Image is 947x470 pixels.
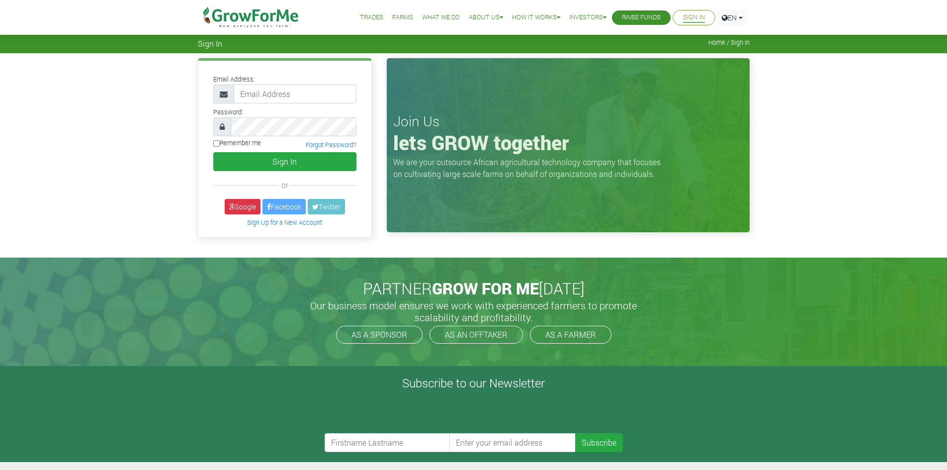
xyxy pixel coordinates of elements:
[708,39,750,46] span: Home / Sign In
[622,12,661,23] a: Raise Funds
[247,218,322,226] a: Sign Up for a New Account
[300,299,648,323] h5: Our business model ensures we work with experienced farmers to promote scalability and profitabil...
[213,179,356,191] div: or
[306,141,356,149] a: Forgot Password?
[393,113,743,130] h3: Join Us
[234,85,356,103] input: Email Address
[213,138,261,148] label: Remember me
[213,152,356,171] button: Sign In
[432,278,539,299] span: GROW FOR ME
[512,12,560,23] a: How it Works
[213,140,220,147] input: Remember me
[336,326,423,344] a: AS A SPONSOR
[12,376,935,390] h4: Subscribe to our Newsletter
[392,12,413,23] a: Farms
[683,12,705,23] a: Sign In
[422,12,460,23] a: What We Do
[530,326,611,344] a: AS A FARMER
[575,433,623,452] button: Subscribe
[202,279,746,298] h2: PARTNER [DATE]
[360,12,383,23] a: Trades
[393,131,743,155] h1: lets GROW together
[569,12,606,23] a: Investors
[469,12,503,23] a: About Us
[449,433,576,452] input: Enter your email address
[325,433,451,452] input: Firstname Lastname
[198,39,222,48] span: Sign In
[717,10,747,25] a: EN
[393,156,667,180] p: We are your outsource African agricultural technology company that focuses on cultivating large s...
[430,326,523,344] a: AS AN OFFTAKER
[213,107,243,117] label: Password:
[213,75,255,84] label: Email Address:
[225,199,260,214] a: Google
[325,394,476,433] iframe: reCAPTCHA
